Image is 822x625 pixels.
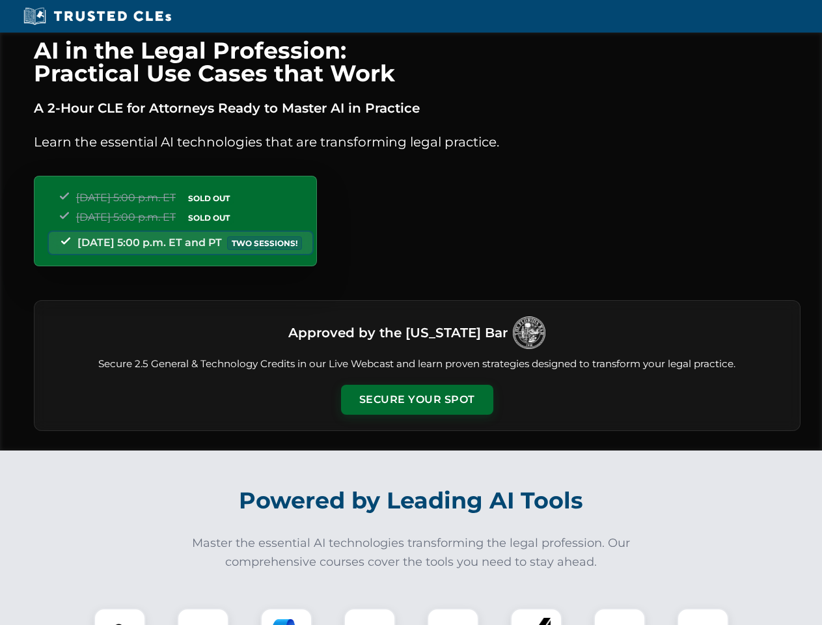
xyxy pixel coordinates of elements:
h3: Approved by the [US_STATE] Bar [288,321,508,344]
img: Logo [513,316,545,349]
p: A 2-Hour CLE for Attorneys Ready to Master AI in Practice [34,98,801,118]
span: [DATE] 5:00 p.m. ET [76,191,176,204]
h1: AI in the Legal Profession: Practical Use Cases that Work [34,39,801,85]
span: [DATE] 5:00 p.m. ET [76,211,176,223]
p: Master the essential AI technologies transforming the legal profession. Our comprehensive courses... [184,534,639,572]
img: Trusted CLEs [20,7,175,26]
h2: Powered by Leading AI Tools [51,478,772,523]
p: Learn the essential AI technologies that are transforming legal practice. [34,132,801,152]
span: SOLD OUT [184,211,234,225]
button: Secure Your Spot [341,385,493,415]
p: Secure 2.5 General & Technology Credits in our Live Webcast and learn proven strategies designed ... [50,357,784,372]
span: SOLD OUT [184,191,234,205]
